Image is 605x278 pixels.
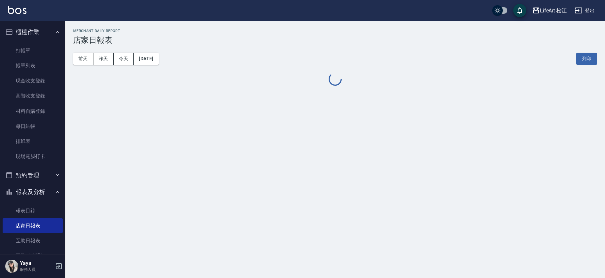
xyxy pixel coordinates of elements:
[3,183,63,200] button: 報表及分析
[3,203,63,218] a: 報表目錄
[93,53,114,65] button: 昨天
[20,260,53,267] h5: Yaya
[3,58,63,73] a: 帳單列表
[3,233,63,248] a: 互助日報表
[530,4,570,17] button: LifeArt 松江
[73,29,597,33] h2: Merchant Daily Report
[513,4,526,17] button: save
[8,6,26,14] img: Logo
[3,167,63,184] button: 預約管理
[3,119,63,134] a: 每日結帳
[5,260,18,273] img: Person
[134,53,158,65] button: [DATE]
[73,53,93,65] button: 前天
[20,267,53,272] p: 服務人員
[3,149,63,164] a: 現場電腦打卡
[3,248,63,263] a: 互助點數明細
[114,53,134,65] button: 今天
[3,218,63,233] a: 店家日報表
[3,24,63,41] button: 櫃檯作業
[73,36,597,45] h3: 店家日報表
[3,104,63,119] a: 材料自購登錄
[572,5,597,17] button: 登出
[3,73,63,88] a: 現金收支登錄
[540,7,567,15] div: LifeArt 松江
[3,88,63,103] a: 高階收支登錄
[3,134,63,149] a: 排班表
[576,53,597,65] button: 列印
[3,43,63,58] a: 打帳單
